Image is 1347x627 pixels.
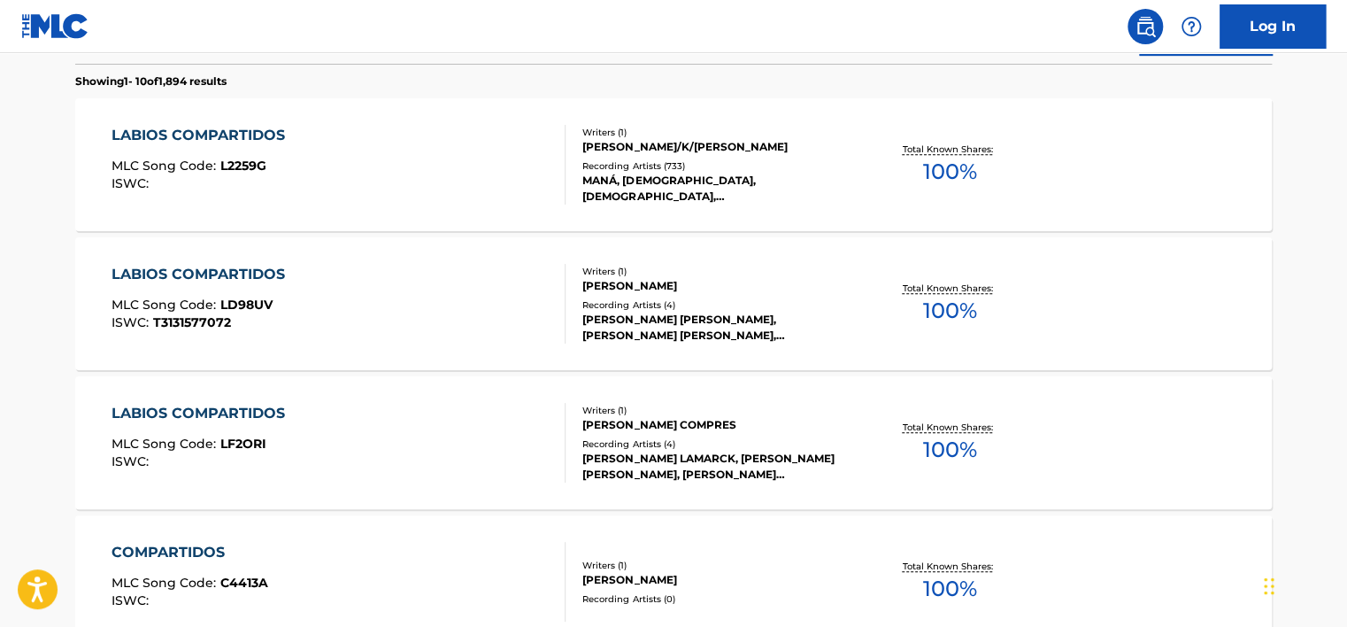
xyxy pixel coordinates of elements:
p: Showing 1 - 10 of 1,894 results [75,74,227,89]
img: help [1181,16,1202,37]
div: COMPARTIDOS [112,542,268,563]
a: LABIOS COMPARTIDOSMLC Song Code:LD98UVISWC:T3131577072Writers (1)[PERSON_NAME]Recording Artists (... [75,237,1272,370]
span: MLC Song Code : [112,436,220,452]
p: Total Known Shares: [902,143,997,156]
span: L2259G [220,158,266,174]
span: ISWC : [112,453,153,469]
div: [PERSON_NAME] LAMARCK, [PERSON_NAME] [PERSON_NAME], [PERSON_NAME] [PERSON_NAME], [PERSON_NAME] [P... [582,451,850,483]
span: ISWC : [112,314,153,330]
img: MLC Logo [21,13,89,39]
div: Recording Artists ( 4 ) [582,437,850,451]
div: LABIOS COMPARTIDOS [112,264,294,285]
span: MLC Song Code : [112,575,220,591]
span: 100 % [922,295,976,327]
a: Public Search [1128,9,1163,44]
span: ISWC : [112,592,153,608]
div: [PERSON_NAME] [PERSON_NAME], [PERSON_NAME] [PERSON_NAME], [PERSON_NAME] [PERSON_NAME], [PERSON_NA... [582,312,850,344]
a: LABIOS COMPARTIDOSMLC Song Code:L2259GISWC:Writers (1)[PERSON_NAME]/K/[PERSON_NAME]Recording Arti... [75,98,1272,231]
span: T3131577072 [153,314,231,330]
p: Total Known Shares: [902,421,997,434]
div: Recording Artists ( 733 ) [582,159,850,173]
a: Log In [1220,4,1326,49]
span: MLC Song Code : [112,158,220,174]
span: LF2ORI [220,436,266,452]
span: C4413A [220,575,268,591]
div: চ্যাট উইজেট [1258,542,1347,627]
div: টেনে আনুন [1264,560,1274,613]
span: 100 % [922,434,976,466]
span: 100 % [922,156,976,188]
div: Writers ( 1 ) [582,126,850,139]
span: MLC Song Code : [112,297,220,313]
div: Help [1174,9,1209,44]
div: [PERSON_NAME] COMPRES [582,417,850,433]
span: ISWC : [112,175,153,191]
div: Writers ( 1 ) [582,404,850,417]
div: LABIOS COMPARTIDOS [112,125,294,146]
span: LD98UV [220,297,273,313]
div: Writers ( 1 ) [582,559,850,572]
p: Total Known Shares: [902,560,997,573]
iframe: Chat Widget [1258,542,1347,627]
div: Recording Artists ( 4 ) [582,298,850,312]
img: search [1135,16,1156,37]
div: Recording Artists ( 0 ) [582,592,850,606]
div: [PERSON_NAME] [582,278,850,294]
div: LABIOS COMPARTIDOS [112,403,294,424]
div: Writers ( 1 ) [582,265,850,278]
span: 100 % [922,573,976,605]
div: [PERSON_NAME]/K/[PERSON_NAME] [582,139,850,155]
div: [PERSON_NAME] [582,572,850,588]
div: MANÁ, [DEMOGRAPHIC_DATA], [DEMOGRAPHIC_DATA], [DEMOGRAPHIC_DATA], [DEMOGRAPHIC_DATA] [582,173,850,205]
p: Total Known Shares: [902,282,997,295]
a: LABIOS COMPARTIDOSMLC Song Code:LF2ORIISWC:Writers (1)[PERSON_NAME] COMPRESRecording Artists (4)[... [75,376,1272,509]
